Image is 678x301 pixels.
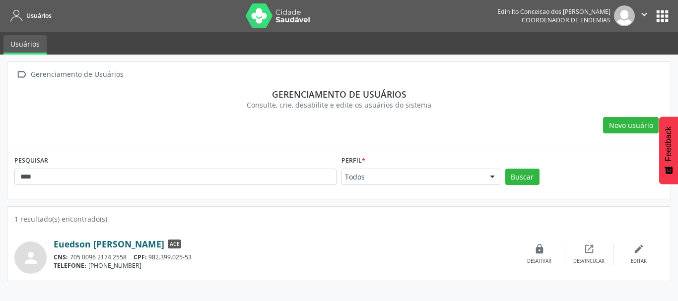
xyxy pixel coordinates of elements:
div: 705 0096 2174 2558 982.399.025-53 [54,253,515,261]
button: Feedback - Mostrar pesquisa [659,117,678,184]
button:  [635,5,654,26]
div: Editar [631,258,647,265]
div: [PHONE_NUMBER] [54,261,515,270]
a: Euedson [PERSON_NAME] [54,239,164,249]
div: Desvincular [573,258,605,265]
label: Perfil [341,153,365,169]
div: 1 resultado(s) encontrado(s) [14,214,664,224]
span: Feedback [664,126,673,161]
i: person [22,249,40,267]
button: apps [654,7,671,25]
i: open_in_new [584,243,595,254]
i:  [639,9,650,20]
span: CPF: [134,253,147,261]
i:  [14,67,29,82]
span: CNS: [54,253,68,261]
i: edit [633,243,644,254]
div: Consulte, crie, desabilite e edite os usuários do sistema [21,100,657,110]
span: Todos [345,172,480,182]
span: TELEFONE: [54,261,86,270]
img: img [614,5,635,26]
a: Usuários [7,7,52,24]
span: Usuários [26,11,52,20]
i: lock [534,243,545,254]
label: PESQUISAR [14,153,48,169]
span: Coordenador de Endemias [522,16,610,24]
div: Gerenciamento de usuários [21,89,657,100]
span: ACE [168,240,181,248]
a:  Gerenciamento de Usuários [14,67,125,82]
button: Novo usuário [603,117,659,134]
div: Edinilto Conceicao dos [PERSON_NAME] [497,7,610,16]
a: Usuários [3,35,47,55]
span: Novo usuário [609,120,653,130]
div: Gerenciamento de Usuários [29,67,125,82]
button: Buscar [505,169,540,185]
div: Desativar [527,258,551,265]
